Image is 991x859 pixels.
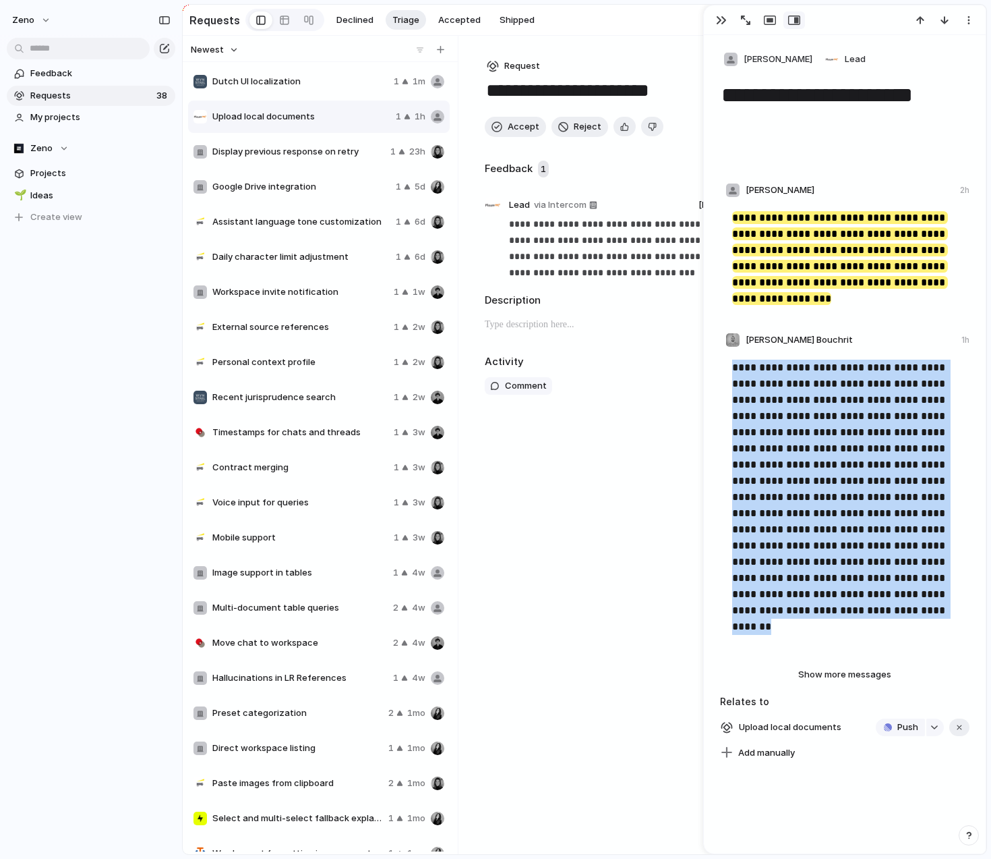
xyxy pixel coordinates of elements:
[394,76,399,86] font: 1
[531,197,600,213] a: via Intercom
[821,49,869,70] button: Lead
[485,377,552,395] button: Comment
[212,111,315,121] font: Upload local documents
[6,9,58,31] button: Zeno
[396,111,401,121] font: 1
[409,146,425,157] font: 23h
[508,121,539,132] font: Accept
[30,142,53,153] font: Zeno
[212,637,318,648] font: Move chat to workspace
[485,355,524,368] font: Activity
[500,14,535,25] font: Shipped
[212,251,349,262] font: Daily character limit adjustment
[336,14,373,25] font: Declined
[551,117,608,137] button: Reject
[388,848,394,858] font: 1
[7,163,175,184] a: Projects
[485,294,541,306] font: Description
[189,13,240,27] font: Requests
[12,14,34,25] font: Zeno
[413,532,425,543] font: 3w
[212,391,336,402] font: Recent jurisprudence search
[388,707,394,718] font: 2
[191,44,224,55] font: Newest
[764,666,926,684] button: Show more messages
[897,721,918,732] font: Push
[412,672,425,683] font: 4w
[212,76,301,86] font: Dutch UI localization
[212,146,359,157] font: Display previous response on retry
[534,199,587,210] font: via Intercom
[7,63,175,84] a: Feedback
[156,90,167,101] font: 38
[413,356,425,367] font: 2w
[7,107,175,128] a: My projects
[574,121,601,132] font: Reject
[394,497,399,507] font: 1
[7,86,175,106] a: Requests38
[746,334,853,345] font: [PERSON_NAME] Bouchrit
[212,567,312,578] font: Image support in tables
[412,567,425,578] font: 4w
[7,186,175,206] a: 🌱Ideas
[413,497,425,507] font: 3w
[393,567,398,578] font: 1
[394,321,399,332] font: 1
[212,181,316,192] font: Google Drive integration
[330,10,380,30] button: Declined
[415,111,425,121] font: 1h
[393,637,398,648] font: 2
[189,41,241,59] button: Newest
[12,189,26,202] button: 🌱
[388,742,394,753] font: 1
[30,190,53,200] font: Ideas
[415,251,425,262] font: 6d
[720,694,969,709] h3: Relates to
[388,777,394,788] font: 2
[798,669,891,680] font: Show more messages
[505,380,547,391] font: Comment
[438,14,481,25] font: Accepted
[485,57,542,75] button: Request
[407,848,425,858] font: 1mo
[393,672,398,683] font: 1
[412,637,425,648] font: 4w
[30,167,66,178] font: Projects
[212,286,338,297] font: Workspace invite notification
[386,10,426,30] button: Triage
[393,602,398,613] font: 2
[212,602,339,613] font: Multi-document table queries
[845,53,866,64] font: Lead
[960,185,969,195] font: 2h
[212,812,402,823] font: Select and multi-select fallback explanation
[212,848,376,858] font: Word export formatting improvements
[396,181,401,192] font: 1
[698,199,767,210] font: [PERSON_NAME]
[744,53,812,64] font: [PERSON_NAME]
[407,707,425,718] font: 1mo
[413,76,425,86] font: 1m
[413,462,425,472] font: 3w
[415,216,425,227] font: 6d
[413,286,425,297] font: 1w
[14,189,27,201] font: 🌱
[212,742,316,753] font: Direct workspace listing
[390,146,396,157] font: 1
[415,181,425,192] font: 5d
[541,163,546,174] font: 1
[212,321,329,332] font: External source references
[212,497,309,507] font: Voice input for queries
[212,532,276,543] font: Mobile support
[961,335,969,345] font: 1h
[413,391,425,402] font: 2w
[396,216,401,227] font: 1
[407,812,425,823] font: 1mo
[212,426,361,437] font: Timestamps for chats and threads
[212,356,316,367] font: Personal context profile
[394,426,399,437] font: 1
[394,391,399,402] font: 1
[392,14,419,25] font: Triage
[30,111,80,122] font: My projects
[738,746,795,760] span: Add manually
